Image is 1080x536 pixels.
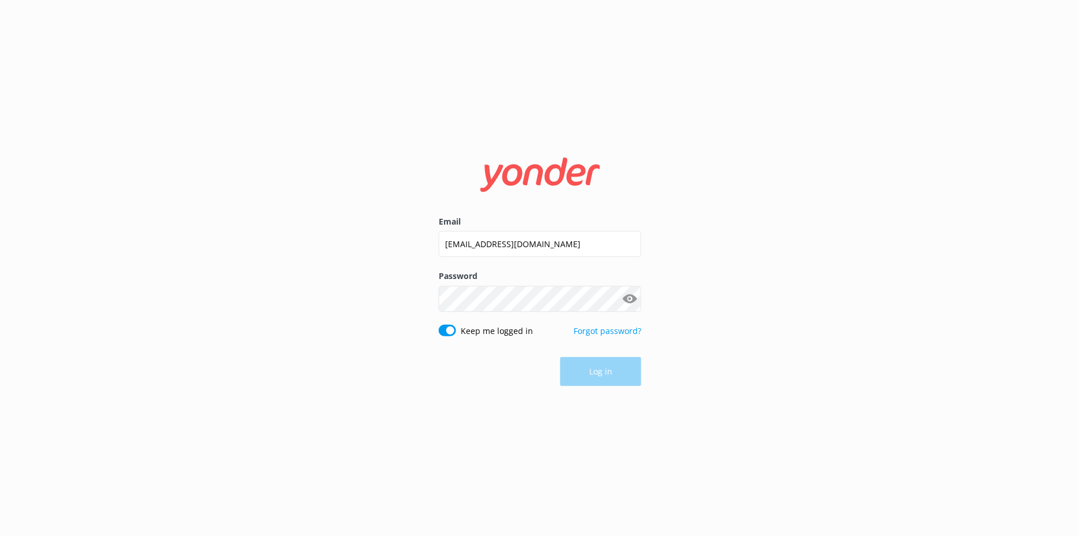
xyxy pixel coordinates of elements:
[439,270,641,282] label: Password
[574,325,641,336] a: Forgot password?
[461,325,533,337] label: Keep me logged in
[439,231,641,257] input: user@emailaddress.com
[439,215,641,228] label: Email
[618,287,641,310] button: Show password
